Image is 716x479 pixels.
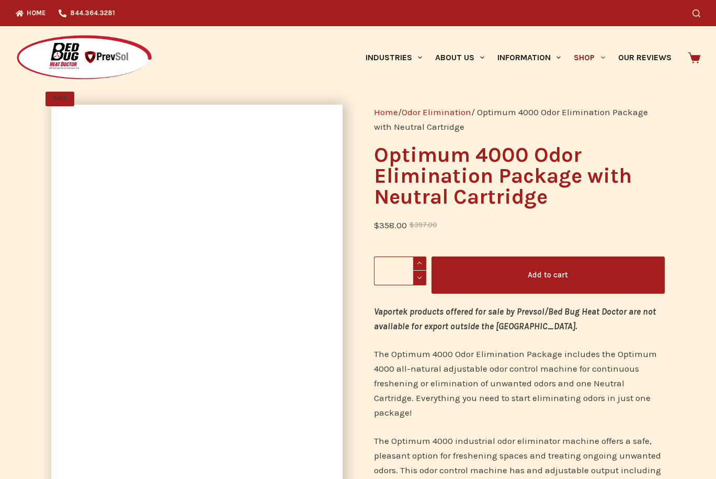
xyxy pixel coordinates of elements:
[16,35,153,81] img: Prevsol/Bed Bug Heat Doctor
[567,26,611,89] a: Shop
[431,257,665,294] button: Add to cart
[359,26,678,89] nav: Primary
[611,26,678,89] a: Our Reviews
[410,221,414,229] span: $
[374,257,426,285] input: Product quantity
[374,220,379,230] span: $
[428,26,491,89] a: About Us
[374,144,665,207] h1: Optimum 4000 Odor Elimination Package with Neutral Cartridge
[374,347,665,420] p: The Optimum 4000 Odor Elimination Package includes the Optimum 4000 all-natural adjustable odor c...
[374,107,398,117] a: Home
[491,26,567,89] a: Information
[692,9,700,17] button: Search
[46,92,74,106] span: SALE
[374,105,665,134] nav: Breadcrumb
[374,306,656,331] em: Vaportek products offered for sale by Prevsol/Bed Bug Heat Doctor are not available for export ou...
[374,220,407,230] bdi: 358.00
[402,107,471,117] a: Odor Elimination
[410,221,437,229] bdi: 397.00
[359,26,428,89] a: Industries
